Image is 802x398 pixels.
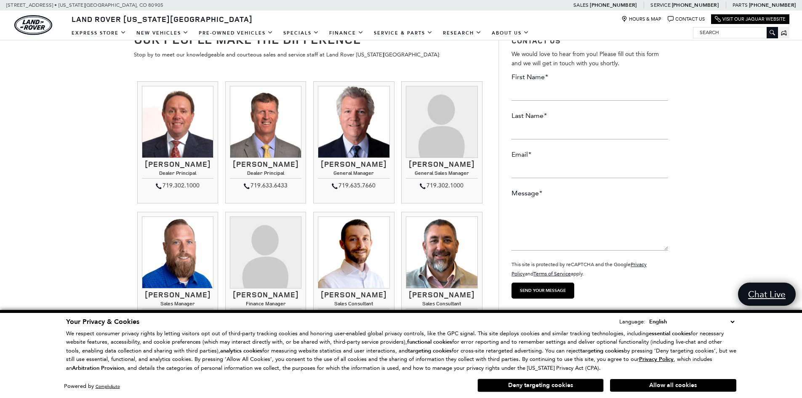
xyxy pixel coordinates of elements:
button: Allow all cookies [610,379,736,392]
h3: [PERSON_NAME] [142,160,213,168]
label: Email [512,150,531,159]
h4: Sales Consultant [318,301,389,309]
div: 719.302.1000 [142,181,213,191]
img: Land Rover [14,15,52,35]
div: 719.633.6433 [230,181,301,191]
a: Privacy Policy [639,356,674,362]
input: Last Name* [512,123,668,139]
h3: [PERSON_NAME] [318,160,389,168]
p: Stop by to meet our knowledgeable and courteous sales and service staff at Land Rover [US_STATE][... [134,50,486,59]
a: [PHONE_NUMBER] [749,2,796,8]
strong: functional cookies [407,338,452,346]
span: Service [650,2,670,8]
div: 719.302.1000 [406,181,477,191]
textarea: Message* [512,200,668,251]
strong: targeting cookies [408,347,452,355]
h3: [PERSON_NAME] [230,160,301,168]
input: Send your message [512,283,574,299]
h4: Dealer Principal [142,170,213,178]
h4: General Sales Manager [406,170,477,178]
span: Land Rover [US_STATE][GEOGRAPHIC_DATA] [72,14,253,24]
h1: Our People Make The Difference [134,32,486,46]
a: Finance [324,26,369,40]
a: [PHONE_NUMBER] [672,2,719,8]
label: First Name [512,72,548,82]
h4: Sales Manager [142,301,213,309]
span: Sales [573,2,589,8]
form: Contact Us [512,36,668,303]
a: Chat Live [738,283,796,306]
p: We respect consumer privacy rights by letting visitors opt out of third-party tracking cookies an... [66,329,736,373]
input: First Name* [512,84,668,101]
h3: [PERSON_NAME] [230,291,301,299]
a: About Us [487,26,534,40]
h3: [PERSON_NAME] [142,291,213,299]
strong: targeting cookies [580,347,624,355]
small: This site is protected by reCAPTCHA and the Google and apply. [512,262,647,277]
u: Privacy Policy [639,355,674,363]
h3: [PERSON_NAME] [406,160,477,168]
h4: Dealer Principal [230,170,301,178]
div: Language: [619,319,645,324]
a: Pre-Owned Vehicles [194,26,278,40]
nav: Main Navigation [67,26,534,40]
a: Service & Parts [369,26,438,40]
strong: analytics cookies [220,347,262,355]
a: land-rover [14,15,52,35]
label: Last Name [512,111,547,120]
strong: essential cookies [649,330,691,337]
a: ComplyAuto [96,384,120,389]
a: Land Rover [US_STATE][GEOGRAPHIC_DATA] [67,14,258,24]
div: Powered by [64,384,120,389]
h3: Contact Us [512,36,668,45]
h4: Sales Consultant [406,301,477,309]
a: Contact Us [668,16,705,22]
a: [STREET_ADDRESS] • [US_STATE][GEOGRAPHIC_DATA], CO 80905 [6,2,163,8]
h4: General Manager [318,170,389,178]
input: Search [693,27,778,37]
h4: Finance Manager [230,301,301,309]
h3: [PERSON_NAME] [406,291,477,299]
select: Language Select [647,317,736,326]
a: Terms of Service [533,271,571,277]
div: 719.635.7660 [318,181,389,191]
a: Visit Our Jaguar Website [715,16,786,22]
h3: [PERSON_NAME] [318,291,389,299]
a: EXPRESS STORE [67,26,131,40]
strong: Arbitration Provision [72,364,124,372]
a: Specials [278,26,324,40]
span: Chat Live [744,288,790,300]
a: [PHONE_NUMBER] [590,2,637,8]
label: Message [512,189,542,198]
input: Email* [512,161,668,178]
a: Research [438,26,487,40]
span: Parts [733,2,748,8]
span: We would love to hear from you! Please fill out this form and we will get in touch with you shortly. [512,51,659,67]
a: Hours & Map [621,16,661,22]
button: Deny targeting cookies [477,379,604,392]
span: Your Privacy & Cookies [66,317,139,326]
a: New Vehicles [131,26,194,40]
